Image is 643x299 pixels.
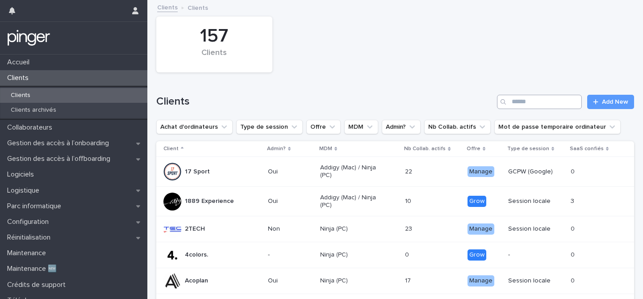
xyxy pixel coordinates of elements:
p: Session locale [508,277,564,285]
p: SaaS confiés [570,144,604,154]
tr: 2TECHNonNinja (PC)2323 ManageSession locale00 [156,216,634,242]
p: 10 [405,196,413,205]
p: Ninja (PC) [320,277,384,285]
button: Admin? [382,120,421,134]
p: Acoplan [185,277,208,285]
p: Clients archivés [4,106,63,114]
p: Oui [268,168,313,176]
div: Grow [468,196,486,207]
tr: 1889 ExperienceOuiAddigy (Mac) / Ninja (PC)1010 GrowSession locale33 [156,186,634,216]
h1: Clients [156,95,493,108]
p: Session locale [508,225,564,233]
button: MDM [344,120,378,134]
p: Oui [268,198,313,205]
p: Collaborateurs [4,123,59,132]
p: Clients [4,74,36,82]
p: Ninja (PC) [320,225,384,233]
p: 0 [571,249,576,259]
p: Gestion des accès à l’offboarding [4,155,117,163]
p: Maintenance 🆕 [4,265,64,273]
p: - [268,251,313,259]
p: Oui [268,277,313,285]
p: 0 [405,249,411,259]
button: Nb Collab. actifs [424,120,491,134]
p: Addigy (Mac) / Ninja (PC) [320,164,384,179]
button: Mot de passe temporaire ordinateur [494,120,621,134]
button: Type de session [236,120,303,134]
div: Manage [468,223,494,235]
p: 0 [571,166,576,176]
p: Ninja (PC) [320,251,384,259]
button: Achat d'ordinateurs [156,120,233,134]
p: Parc informatique [4,202,68,211]
p: Réinitialisation [4,233,58,242]
p: Client [163,144,179,154]
p: 22 [405,166,414,176]
p: Addigy (Mac) / Ninja (PC) [320,194,384,209]
div: Manage [468,166,494,177]
p: Nb Collab. actifs [404,144,446,154]
p: 23 [405,223,414,233]
tr: 4colors.-Ninja (PC)00 Grow-00 [156,242,634,268]
a: Add New [587,95,634,109]
p: Clients [188,2,208,12]
div: Clients [171,48,257,67]
p: 0 [571,275,576,285]
div: Manage [468,275,494,286]
p: Crédits de support [4,281,73,289]
p: Clients [4,92,38,99]
p: 17 [405,275,413,285]
p: Offre [467,144,480,154]
p: 2TECH [185,225,205,233]
p: Accueil [4,58,37,67]
p: Logiciels [4,170,41,179]
p: Admin? [267,144,286,154]
p: - [508,251,564,259]
p: 1889 Experience [185,198,234,205]
p: 17 Sport [185,168,210,176]
p: Configuration [4,218,56,226]
p: 0 [571,223,576,233]
p: Type de session [507,144,549,154]
div: Grow [468,249,486,261]
p: 4colors. [185,251,208,259]
p: Maintenance [4,249,53,257]
tr: 17 SportOuiAddigy (Mac) / Ninja (PC)2222 ManageGCPW (Google)00 [156,157,634,187]
p: Gestion des accès à l’onboarding [4,139,116,147]
input: Search [497,95,582,109]
div: 157 [171,25,257,47]
tr: AcoplanOuiNinja (PC)1717 ManageSession locale00 [156,268,634,294]
span: Add New [602,99,628,105]
p: Session locale [508,198,564,205]
p: 3 [571,196,576,205]
a: Clients [157,2,178,12]
p: Non [268,225,313,233]
img: mTgBEunGTSyRkCgitkcU [7,29,50,47]
p: MDM [319,144,332,154]
p: GCPW (Google) [508,168,564,176]
p: Logistique [4,186,46,195]
button: Offre [306,120,341,134]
